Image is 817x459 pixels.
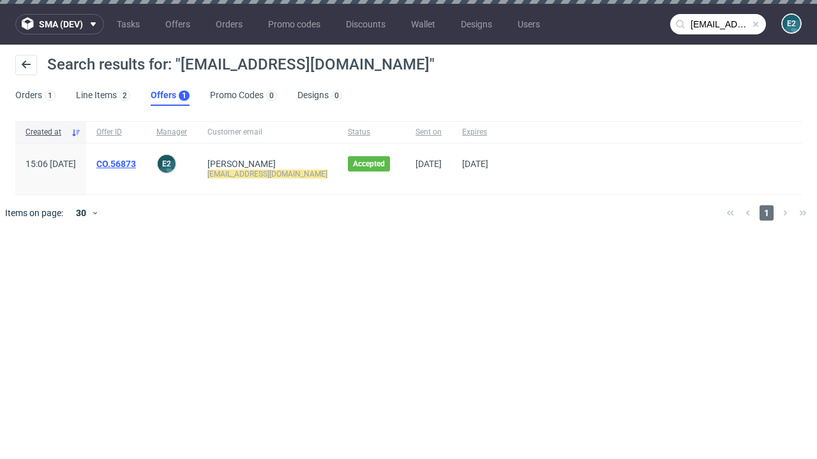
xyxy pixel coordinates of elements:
div: 1 [182,91,186,100]
div: 0 [334,91,339,100]
span: sma (dev) [39,20,83,29]
span: Expires [462,127,488,138]
a: Wallet [403,14,443,34]
a: Offers1 [151,85,190,106]
div: 0 [269,91,274,100]
a: Offers [158,14,198,34]
span: Status [348,127,395,138]
div: 1 [48,91,52,100]
a: Promo Codes0 [210,85,277,106]
span: Accepted [353,159,385,169]
span: [DATE] [416,159,442,169]
figcaption: e2 [158,155,176,173]
span: [DATE] [462,159,488,169]
span: Search results for: "[EMAIL_ADDRESS][DOMAIN_NAME]" [47,55,435,73]
span: Items on page: [5,207,63,219]
a: Users [510,14,548,34]
span: Customer email [207,127,327,138]
span: Manager [156,127,187,138]
div: 30 [68,204,91,222]
a: Line Items2 [76,85,130,106]
a: Promo codes [260,14,328,34]
a: Discounts [338,14,393,34]
button: sma (dev) [15,14,104,34]
a: Designs [453,14,500,34]
a: Tasks [109,14,147,34]
a: [PERSON_NAME] [207,159,276,169]
a: Designs0 [297,85,342,106]
div: 2 [123,91,127,100]
a: CO.56873 [96,159,136,169]
figcaption: e2 [783,15,800,33]
a: Orders [208,14,250,34]
span: 1 [760,205,774,221]
span: Offer ID [96,127,136,138]
span: Sent on [416,127,442,138]
span: Created at [26,127,66,138]
mark: [EMAIL_ADDRESS][DOMAIN_NAME] [207,170,327,178]
a: Orders1 [15,85,56,106]
span: 15:06 [DATE] [26,159,76,169]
